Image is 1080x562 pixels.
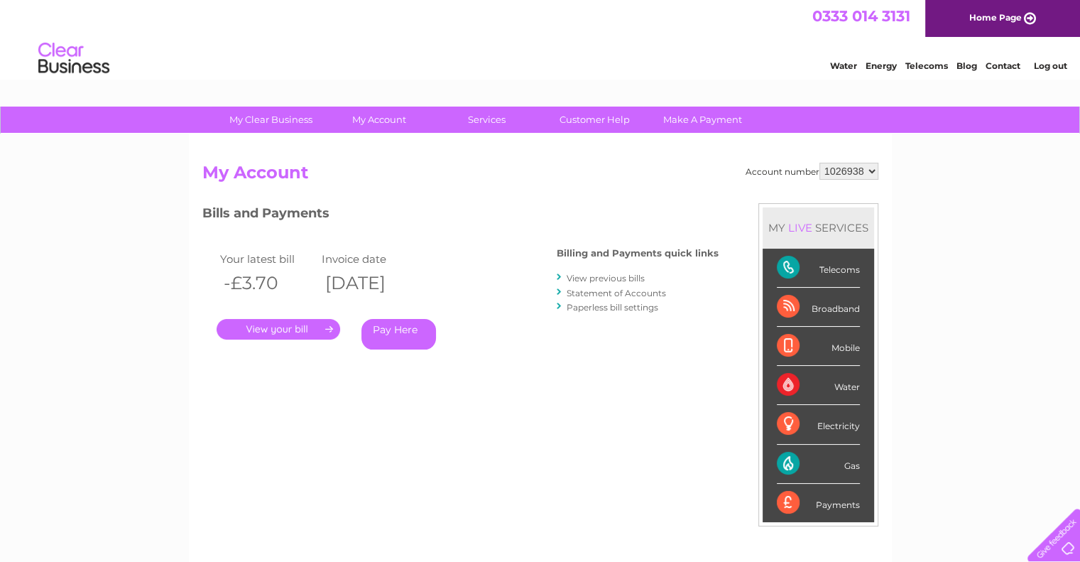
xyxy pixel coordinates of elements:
h4: Billing and Payments quick links [557,248,719,259]
div: Clear Business is a trading name of Verastar Limited (registered in [GEOGRAPHIC_DATA] No. 3667643... [205,8,876,69]
a: View previous bills [567,273,645,283]
a: Contact [986,60,1020,71]
td: Your latest bill [217,249,319,269]
img: logo.png [38,37,110,80]
h3: Bills and Payments [202,203,719,228]
a: Telecoms [905,60,948,71]
a: Paperless bill settings [567,302,658,313]
div: Payments [777,484,860,522]
a: Log out [1033,60,1067,71]
a: 0333 014 3131 [812,7,910,25]
div: MY SERVICES [763,207,874,248]
a: Energy [866,60,897,71]
div: Account number [746,163,878,180]
div: Gas [777,445,860,484]
h2: My Account [202,163,878,190]
th: -£3.70 [217,269,319,298]
a: Customer Help [536,107,653,133]
a: . [217,319,340,340]
a: Make A Payment [644,107,761,133]
a: Water [830,60,857,71]
th: [DATE] [318,269,420,298]
a: My Account [320,107,437,133]
td: Invoice date [318,249,420,269]
a: Blog [956,60,977,71]
div: Electricity [777,405,860,444]
a: Statement of Accounts [567,288,666,298]
div: LIVE [785,221,815,234]
div: Broadband [777,288,860,327]
div: Telecoms [777,249,860,288]
div: Water [777,366,860,405]
a: Pay Here [361,319,436,350]
a: My Clear Business [212,107,329,133]
div: Mobile [777,327,860,366]
a: Services [428,107,545,133]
